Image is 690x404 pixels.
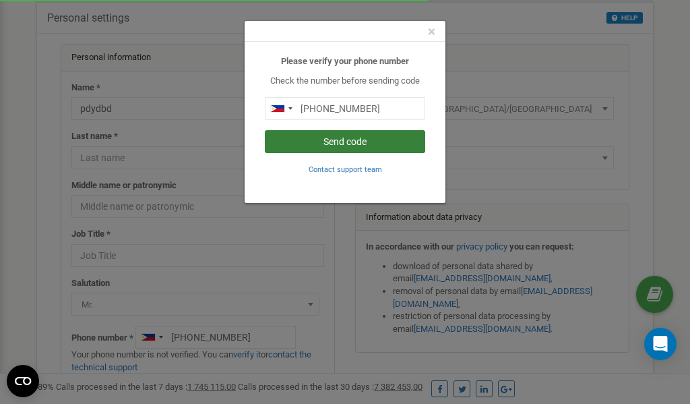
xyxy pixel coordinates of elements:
[281,56,409,66] b: Please verify your phone number
[309,164,382,174] a: Contact support team
[644,328,677,360] div: Open Intercom Messenger
[309,165,382,174] small: Contact support team
[265,130,425,153] button: Send code
[265,97,425,120] input: 0905 123 4567
[428,25,435,39] button: Close
[265,98,296,119] div: Telephone country code
[7,365,39,397] button: Open CMP widget
[265,75,425,88] p: Check the number before sending code
[428,24,435,40] span: ×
